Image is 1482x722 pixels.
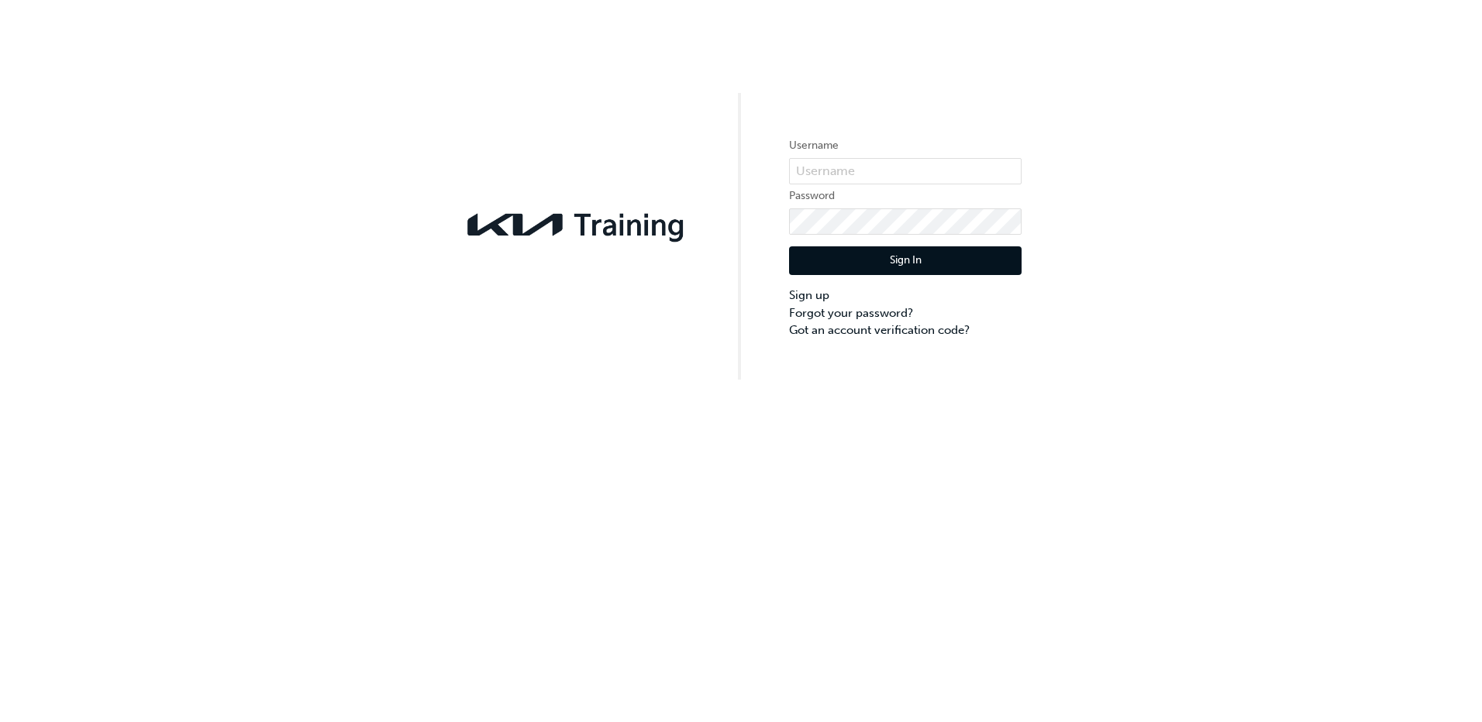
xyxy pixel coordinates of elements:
img: kia-training [460,204,693,246]
a: Forgot your password? [789,304,1022,322]
a: Sign up [789,287,1022,304]
input: Username [789,158,1022,184]
button: Sign In [789,246,1022,276]
label: Password [789,187,1022,205]
a: Got an account verification code? [789,321,1022,339]
label: Username [789,136,1022,155]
